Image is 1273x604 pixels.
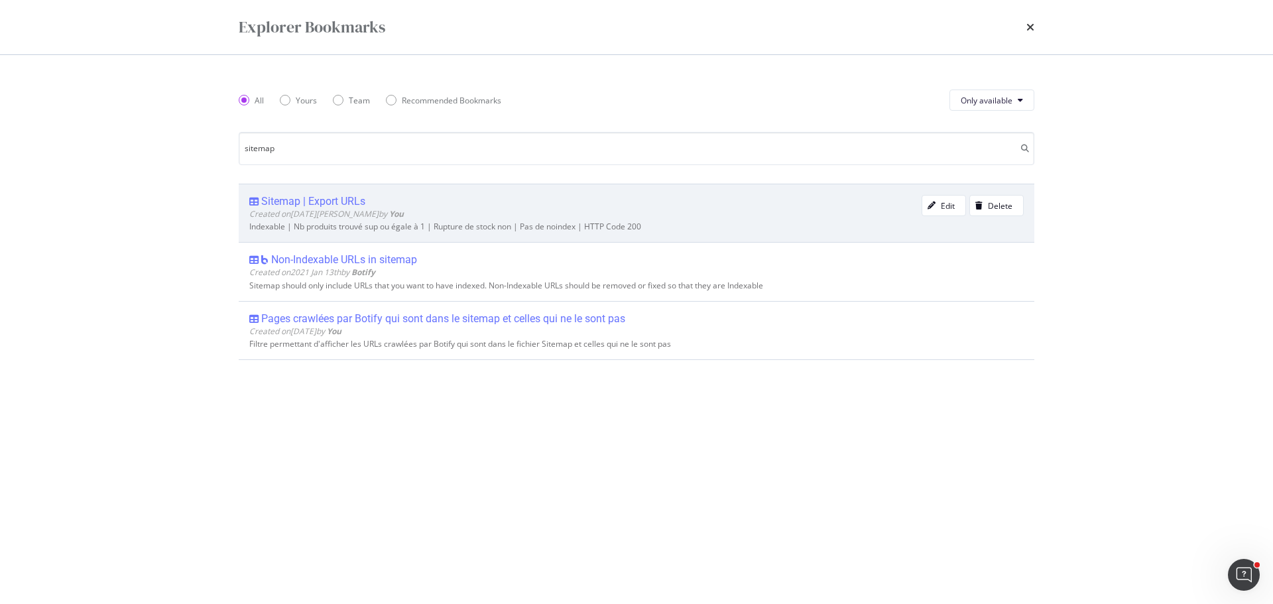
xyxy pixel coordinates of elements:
[333,95,370,106] div: Team
[271,253,417,267] div: Non-Indexable URLs in sitemap
[239,132,1034,165] input: Search
[280,95,317,106] div: Yours
[386,95,501,106] div: Recommended Bookmarks
[296,95,317,106] div: Yours
[1026,16,1034,38] div: times
[949,90,1034,111] button: Only available
[349,95,370,106] div: Team
[327,326,341,337] b: You
[249,326,341,337] span: Created on [DATE] by
[249,208,404,219] span: Created on [DATE][PERSON_NAME] by
[249,222,1024,231] div: Indexable | Nb produits trouvé sup ou égale à 1 | Rupture de stock non | Pas de noindex | HTTP Co...
[941,200,955,211] div: Edit
[351,267,375,278] b: Botify
[969,195,1024,216] button: Delete
[255,95,264,106] div: All
[261,312,625,326] div: Pages crawlées par Botify qui sont dans le sitemap et celles qui ne le sont pas
[261,195,365,208] div: Sitemap | Export URLs
[961,95,1012,106] span: Only available
[239,16,385,38] div: Explorer Bookmarks
[402,95,501,106] div: Recommended Bookmarks
[389,208,404,219] b: You
[239,95,264,106] div: All
[1228,559,1260,591] iframe: Intercom live chat
[249,267,375,278] span: Created on 2021 Jan 13th by
[922,195,966,216] button: Edit
[249,339,1024,349] div: Filtre permettant d'afficher les URLs crawlées par Botify qui sont dans le fichier Sitemap et cel...
[988,200,1012,211] div: Delete
[249,281,1024,290] div: Sitemap should only include URLs that you want to have indexed. Non-Indexable URLs should be remo...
